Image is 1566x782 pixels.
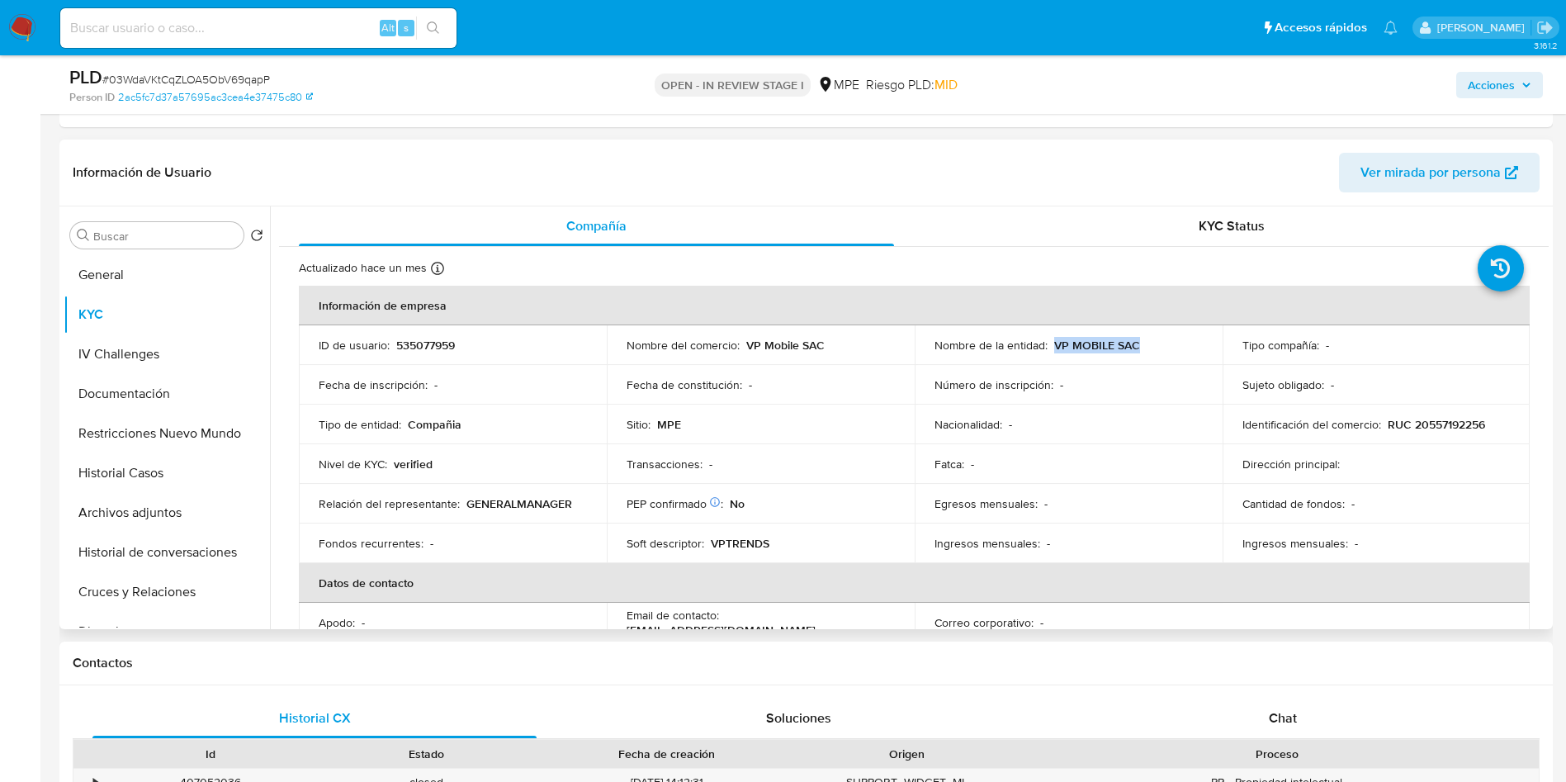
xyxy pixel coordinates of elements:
h1: Información de Usuario [73,164,211,181]
button: Buscar [77,229,90,242]
p: 535077959 [396,338,455,353]
p: - [709,457,712,472]
a: Notificaciones [1384,21,1398,35]
p: antonio.rossel@mercadolibre.com [1437,20,1531,36]
span: Ver mirada por persona [1360,153,1501,192]
p: Egresos mensuales : [934,496,1038,511]
span: Compañía [566,216,627,235]
p: - [1355,536,1358,551]
div: Origen [811,746,1004,762]
p: - [1044,496,1048,511]
p: Nacionalidad : [934,417,1002,432]
span: Accesos rápidos [1275,19,1367,36]
p: - [362,615,365,630]
p: - [971,457,974,472]
p: Actualizado hace un mes [299,260,427,276]
p: VP MOBILE SAC [1054,338,1140,353]
p: MPE [657,417,681,432]
button: General [64,255,270,295]
p: - [1351,496,1355,511]
p: - [430,536,433,551]
p: ID de usuario : [319,338,390,353]
p: Nombre del comercio : [627,338,740,353]
p: Tipo de entidad : [319,417,401,432]
input: Buscar [93,229,237,244]
p: [EMAIL_ADDRESS][DOMAIN_NAME] [627,623,816,637]
p: GENERALMANAGER [466,496,572,511]
p: Ingresos mensuales : [1242,536,1348,551]
button: Archivos adjuntos [64,493,270,533]
span: s [404,20,409,36]
p: Nombre de la entidad : [934,338,1048,353]
span: KYC Status [1199,216,1265,235]
button: Documentación [64,374,270,414]
div: Fecha de creación [546,746,788,762]
button: IV Challenges [64,334,270,374]
th: Información de empresa [299,286,1530,325]
p: Fondos recurrentes : [319,536,423,551]
th: Datos de contacto [299,563,1530,603]
div: Proceso [1027,746,1527,762]
button: Historial Casos [64,453,270,493]
p: RUC 20557192256 [1388,417,1485,432]
span: Historial CX [279,709,351,727]
a: Salir [1536,19,1554,36]
p: - [1040,615,1043,630]
p: No [730,496,745,511]
p: VP Mobile SAC [746,338,825,353]
div: MPE [817,76,859,94]
span: MID [934,75,958,94]
div: Estado [330,746,523,762]
button: KYC [64,295,270,334]
p: Compañia [408,417,461,432]
p: Fecha de inscripción : [319,377,428,392]
p: Fecha de constitución : [627,377,742,392]
p: Correo corporativo : [934,615,1034,630]
p: - [749,377,752,392]
p: - [1331,377,1334,392]
p: Soft descriptor : [627,536,704,551]
button: Cruces y Relaciones [64,572,270,612]
button: search-icon [416,17,450,40]
p: Cantidad de fondos : [1242,496,1345,511]
p: - [1047,536,1050,551]
input: Buscar usuario o caso... [60,17,457,39]
span: Acciones [1468,72,1515,98]
p: - [1009,417,1012,432]
p: verified [394,457,433,472]
p: - [1326,338,1329,353]
h1: Contactos [73,655,1540,671]
p: Tipo compañía : [1242,338,1319,353]
b: PLD [69,64,102,90]
button: Acciones [1456,72,1543,98]
p: Apodo : [319,615,355,630]
p: Número de inscripción : [934,377,1053,392]
p: Email de contacto : [627,608,719,623]
span: 3.161.2 [1534,39,1558,52]
p: Fatca : [934,457,964,472]
button: Ver mirada por persona [1339,153,1540,192]
p: OPEN - IN REVIEW STAGE I [655,73,811,97]
div: Id [114,746,307,762]
p: Sitio : [627,417,651,432]
a: 2ac5fc7d37a57695ac3cea4e37475c80 [118,90,313,105]
b: Person ID [69,90,115,105]
p: PEP confirmado : [627,496,723,511]
p: Transacciones : [627,457,703,472]
p: VPTRENDS [711,536,769,551]
button: Historial de conversaciones [64,533,270,572]
p: Identificación del comercio : [1242,417,1381,432]
button: Direcciones [64,612,270,652]
p: - [434,377,438,392]
p: Relación del representante : [319,496,460,511]
span: Soluciones [766,709,831,727]
p: Dirección principal : [1242,457,1340,472]
p: Ingresos mensuales : [934,536,1040,551]
span: Riesgo PLD: [866,76,958,94]
p: - [1060,377,1063,392]
button: Volver al orden por defecto [250,229,263,247]
button: Restricciones Nuevo Mundo [64,414,270,453]
p: Nivel de KYC : [319,457,387,472]
span: Alt [381,20,395,36]
p: Sujeto obligado : [1242,377,1324,392]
